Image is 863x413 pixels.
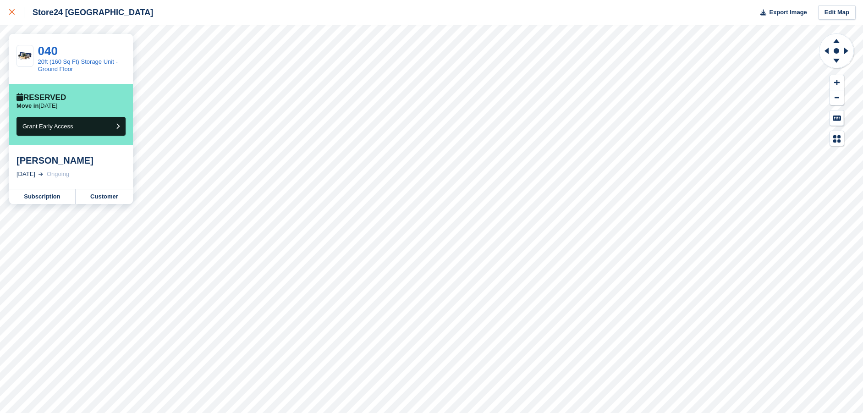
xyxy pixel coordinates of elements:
a: 040 [38,44,58,58]
div: [PERSON_NAME] [16,155,126,166]
button: Grant Early Access [16,117,126,136]
span: Grant Early Access [22,123,73,130]
div: Store24 [GEOGRAPHIC_DATA] [24,7,153,18]
p: [DATE] [16,102,57,110]
div: Ongoing [47,170,69,179]
a: Customer [76,189,133,204]
div: [DATE] [16,170,35,179]
button: Map Legend [830,131,844,146]
img: 20-ft-container%20(16).jpg [17,50,33,62]
button: Keyboard Shortcuts [830,110,844,126]
button: Zoom In [830,75,844,90]
span: Export Image [769,8,807,17]
a: Edit Map [818,5,856,20]
button: Export Image [755,5,807,20]
img: arrow-right-light-icn-cde0832a797a2874e46488d9cf13f60e5c3a73dbe684e267c42b8395dfbc2abf.svg [38,172,43,176]
button: Zoom Out [830,90,844,105]
a: Subscription [9,189,76,204]
a: 20ft (160 Sq Ft) Storage Unit - Ground Floor [38,58,118,72]
span: Move in [16,102,38,109]
div: Reserved [16,93,66,102]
